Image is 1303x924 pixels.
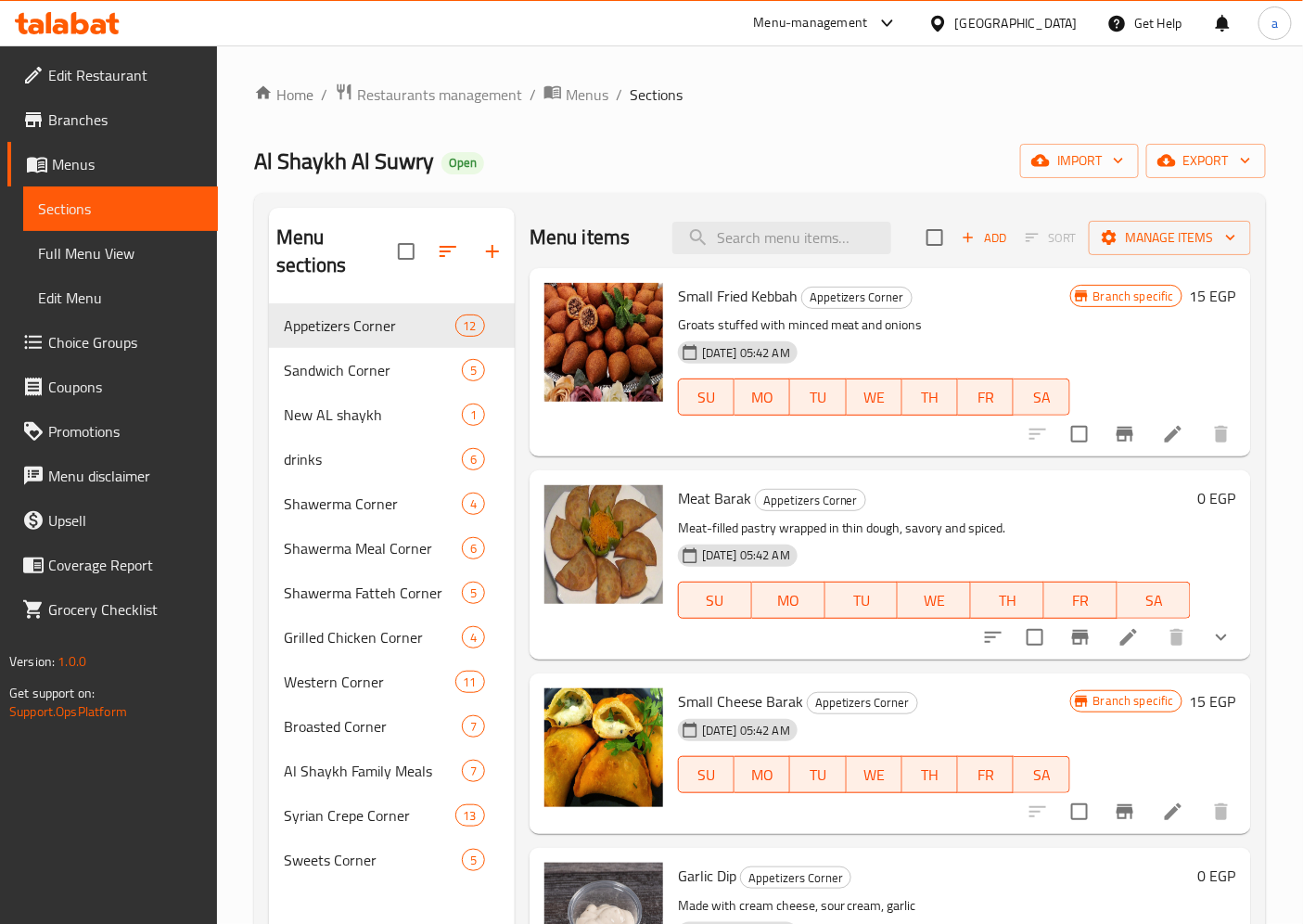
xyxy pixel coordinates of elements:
[1146,144,1266,178] button: export
[23,276,218,320] a: Edit Menu
[915,218,954,257] span: Select section
[284,404,462,426] span: New AL shaykh
[284,760,462,782] span: Al Shaykh Family Meals
[695,546,798,564] span: [DATE] 05:42 AM
[1021,384,1062,411] span: SA
[269,749,515,793] div: Al Shaykh Family Meals7
[284,582,462,604] span: Shawerma Fatteh Corner
[978,587,1037,614] span: TH
[9,681,95,705] span: Get support on:
[760,587,818,614] span: MO
[1089,221,1251,255] button: Manage items
[48,109,203,131] span: Branches
[530,83,536,106] li: /
[462,760,485,782] div: items
[7,454,218,498] a: Menu disclaimer
[530,224,631,251] h2: Menu items
[678,484,751,512] span: Meat Barak
[7,97,218,142] a: Branches
[902,379,958,416] button: TH
[269,526,515,571] div: Shawerma Meal Corner6
[1162,801,1184,823] a: Edit menu item
[544,283,663,402] img: Small Fried Kebbah
[426,229,470,274] span: Sort sections
[1199,412,1244,456] button: delete
[52,153,203,175] span: Menus
[463,362,484,379] span: 5
[7,142,218,186] a: Menus
[755,489,866,511] div: Appetizers Corner
[754,12,868,34] div: Menu-management
[756,490,865,511] span: Appetizers Corner
[1014,379,1069,416] button: SA
[686,384,727,411] span: SU
[463,495,484,513] span: 4
[802,287,912,308] span: Appetizers Corner
[321,83,327,106] li: /
[462,849,485,871] div: items
[752,582,825,619] button: MO
[48,509,203,532] span: Upsell
[455,804,485,827] div: items
[284,626,462,648] span: Grilled Chicken Corner
[678,756,735,793] button: SU
[833,587,891,614] span: TU
[48,64,203,86] span: Edit Restaurant
[544,485,663,604] img: Meat Barak
[335,83,522,107] a: Restaurants management
[742,384,783,411] span: MO
[798,384,838,411] span: TU
[463,540,484,558] span: 6
[955,13,1078,33] div: [GEOGRAPHIC_DATA]
[9,649,55,674] span: Version:
[686,762,727,789] span: SU
[462,359,485,381] div: items
[357,83,522,106] span: Restaurants management
[910,762,951,789] span: TH
[38,242,203,264] span: Full Menu View
[284,537,462,559] span: Shawerma Meal Corner
[1190,283,1236,309] h6: 15 EGP
[735,379,790,416] button: MO
[269,296,515,890] nav: Menu sections
[284,715,462,738] span: Broasted Corner
[1125,587,1183,614] span: SA
[742,762,783,789] span: MO
[463,718,484,736] span: 7
[854,762,895,789] span: WE
[463,584,484,602] span: 5
[48,465,203,487] span: Menu disclaimer
[630,83,683,106] span: Sections
[269,660,515,704] div: Western Corner11
[954,224,1014,252] span: Add item
[801,287,913,309] div: Appetizers Corner
[958,756,1014,793] button: FR
[48,598,203,621] span: Grocery Checklist
[954,224,1014,252] button: Add
[678,379,735,416] button: SU
[23,231,218,276] a: Full Menu View
[284,671,454,693] span: Western Corner
[284,448,462,470] span: drinks
[695,344,798,362] span: [DATE] 05:42 AM
[678,862,736,890] span: Garlic Dip
[462,404,485,426] div: items
[269,793,515,838] div: Syrian Crepe Corner13
[23,186,218,231] a: Sections
[48,554,203,576] span: Coverage Report
[678,517,1191,540] p: Meat-filled pastry wrapped in thin dough, savory and spiced.
[798,762,838,789] span: TU
[1058,615,1103,660] button: Branch-specific-item
[566,83,608,106] span: Menus
[678,282,798,310] span: Small Fried Kebbah
[269,704,515,749] div: Broasted Corner7
[1198,485,1236,511] h6: 0 EGP
[678,687,803,715] span: Small Cheese Barak
[905,587,964,614] span: WE
[678,582,752,619] button: SU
